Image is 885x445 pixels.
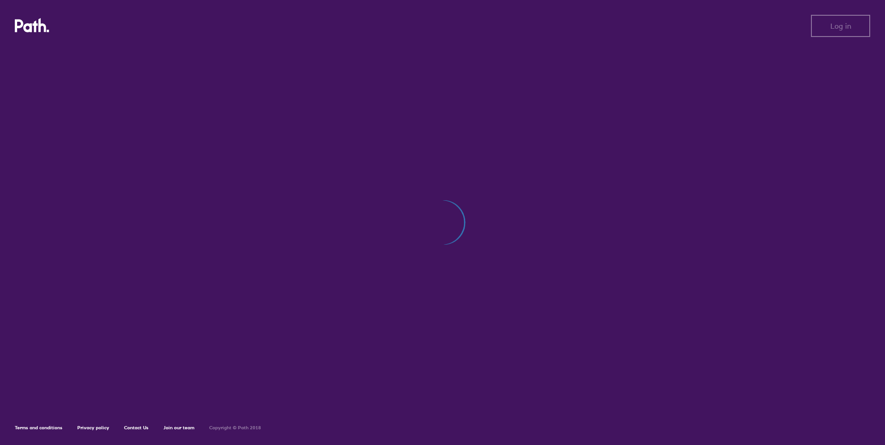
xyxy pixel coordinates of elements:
[77,425,109,431] a: Privacy policy
[830,22,851,30] span: Log in
[124,425,149,431] a: Contact Us
[15,425,62,431] a: Terms and conditions
[811,15,870,37] button: Log in
[209,425,261,431] h6: Copyright © Path 2018
[163,425,194,431] a: Join our team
